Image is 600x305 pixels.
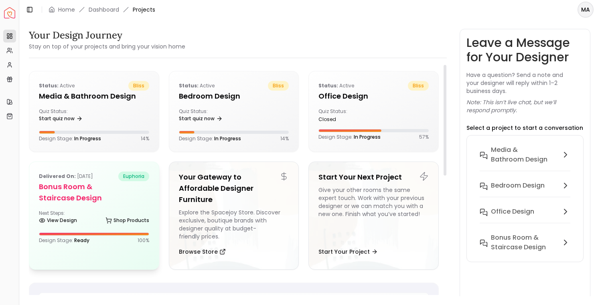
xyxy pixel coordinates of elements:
[29,42,185,50] small: Stay on top of your projects and bring your vision home
[354,133,381,140] span: In Progress
[118,172,149,181] span: euphoria
[39,172,93,181] p: [DATE]
[39,135,101,142] p: Design Stage:
[179,108,231,124] div: Quiz Status:
[473,230,577,255] button: Bonus Room & Staircase Design
[419,134,429,140] p: 57 %
[39,215,77,226] a: View Design
[138,237,149,244] p: 100 %
[179,91,289,102] h5: Bedroom Design
[491,181,545,190] h6: Bedroom Design
[318,91,429,102] h5: Office Design
[578,2,594,18] button: MA
[58,6,75,14] a: Home
[318,82,338,89] b: Status:
[280,135,289,142] p: 14 %
[179,113,223,124] a: Start quiz now
[491,145,557,164] h6: Media & Bathroom Design
[466,36,584,65] h3: Leave a Message for Your Designer
[39,91,149,102] h5: Media & Bathroom Design
[466,124,583,132] p: Select a project to start a conversation
[179,81,215,91] p: active
[491,233,557,252] h6: Bonus Room & Staircase Design
[214,135,241,142] span: In Progress
[133,6,155,14] span: Projects
[169,162,299,270] a: Your Gateway to Affordable Designer FurnitureExplore the Spacejoy Store. Discover exclusive, bout...
[318,81,354,91] p: active
[308,162,439,270] a: Start Your Next ProjectGive your other rooms the same expert touch. Work with your previous desig...
[179,244,226,260] button: Browse Store
[179,172,289,205] h5: Your Gateway to Affordable Designer Furniture
[29,29,185,42] h3: Your Design Journey
[128,81,149,91] span: bliss
[39,113,83,124] a: Start quiz now
[318,244,378,260] button: Start Your Project
[39,181,149,204] h5: Bonus Room & Staircase Design
[4,7,15,18] img: Spacejoy Logo
[318,108,370,123] div: Quiz Status:
[408,81,429,91] span: bliss
[105,215,149,226] a: Shop Products
[39,237,89,244] p: Design Stage:
[268,81,289,91] span: bliss
[74,135,101,142] span: In Progress
[39,173,76,180] b: Delivered on:
[318,186,429,240] div: Give your other rooms the same expert touch. Work with your previous designer or we can match you...
[179,135,241,142] p: Design Stage:
[4,7,15,18] a: Spacejoy
[466,98,584,114] p: Note: This isn’t live chat, but we’ll respond promptly.
[473,178,577,204] button: Bedroom Design
[39,81,75,91] p: active
[39,82,59,89] b: Status:
[179,208,289,240] div: Explore the Spacejoy Store. Discover exclusive, boutique brands with designer quality at budget-f...
[179,82,199,89] b: Status:
[473,142,577,178] button: Media & Bathroom Design
[318,116,370,123] div: closed
[39,210,149,226] div: Next Steps:
[49,6,155,14] nav: breadcrumb
[89,6,119,14] a: Dashboard
[74,237,89,244] span: Ready
[473,204,577,230] button: Office Design
[466,71,584,95] p: Have a question? Send a note and your designer will reply within 1–2 business days.
[318,134,381,140] p: Design Stage:
[491,207,534,216] h6: Office Design
[39,108,91,124] div: Quiz Status:
[318,172,429,183] h5: Start Your Next Project
[141,135,149,142] p: 14 %
[578,2,593,17] span: MA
